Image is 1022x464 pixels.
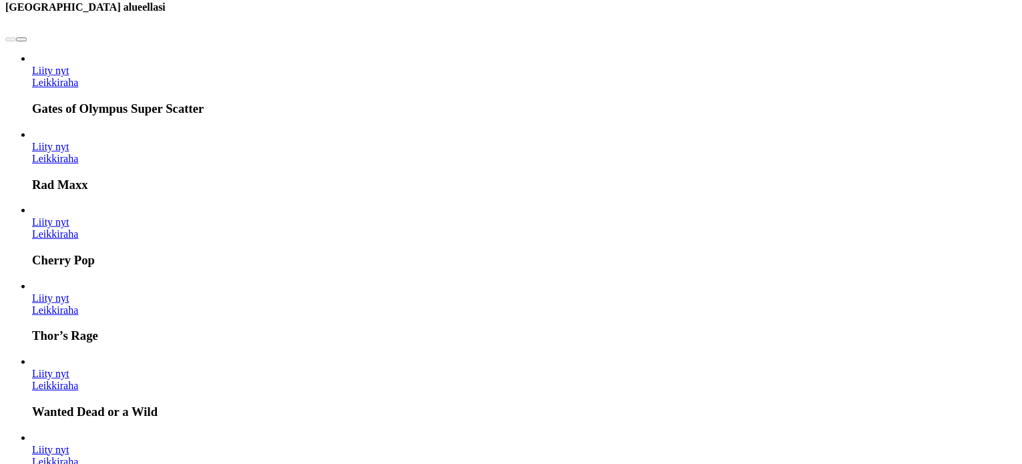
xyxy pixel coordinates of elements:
[32,77,78,88] a: Gates of Olympus Super Scatter
[32,65,69,76] a: Gates of Olympus Super Scatter
[32,304,78,316] a: Thor’s Rage
[32,216,69,228] span: Liity nyt
[32,141,69,152] a: Rad Maxx
[32,292,69,304] span: Liity nyt
[16,37,27,41] button: next slide
[32,65,69,76] span: Liity nyt
[32,216,69,228] a: Cherry Pop
[32,141,69,152] span: Liity nyt
[32,444,69,455] a: Esqueleto Explosivo 2
[5,1,166,13] h3: [GEOGRAPHIC_DATA] alueellasi
[32,228,78,240] a: Cherry Pop
[5,37,16,41] button: prev slide
[32,368,69,379] span: Liity nyt
[32,368,69,379] a: Wanted Dead or a Wild
[32,292,69,304] a: Thor’s Rage
[32,380,78,391] a: Wanted Dead or a Wild
[32,444,69,455] span: Liity nyt
[32,153,78,164] a: Rad Maxx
